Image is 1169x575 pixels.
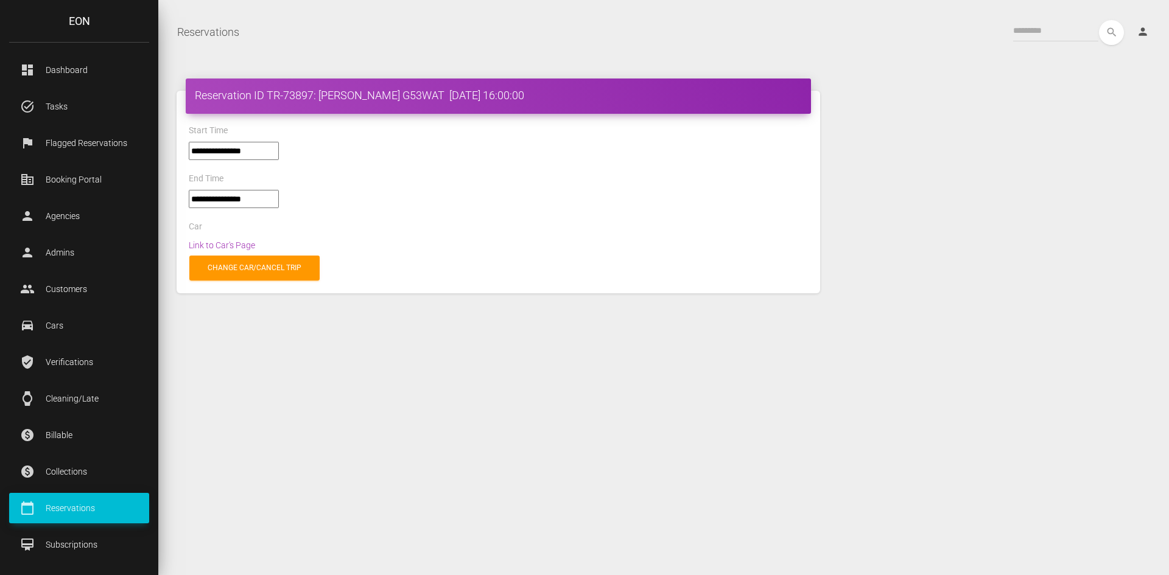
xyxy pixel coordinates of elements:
[189,256,320,281] a: Change car/cancel trip
[9,237,149,268] a: person Admins
[18,61,140,79] p: Dashboard
[18,499,140,517] p: Reservations
[9,456,149,487] a: paid Collections
[189,240,255,250] a: Link to Car's Page
[1137,26,1149,38] i: person
[9,91,149,122] a: task_alt Tasks
[9,55,149,85] a: dashboard Dashboard
[18,207,140,225] p: Agencies
[9,310,149,341] a: drive_eta Cars
[18,389,140,408] p: Cleaning/Late
[9,128,149,158] a: flag Flagged Reservations
[9,164,149,195] a: corporate_fare Booking Portal
[9,383,149,414] a: watch Cleaning/Late
[189,125,228,137] label: Start Time
[18,170,140,189] p: Booking Portal
[18,134,140,152] p: Flagged Reservations
[1128,20,1160,44] a: person
[18,316,140,335] p: Cars
[189,173,223,185] label: End Time
[18,535,140,554] p: Subscriptions
[18,243,140,262] p: Admins
[18,426,140,444] p: Billable
[195,88,802,103] h4: Reservation ID TR-73897: [PERSON_NAME] G53WAT [DATE] 16:00:00
[9,274,149,304] a: people Customers
[9,347,149,377] a: verified_user Verifications
[9,420,149,450] a: paid Billable
[1099,20,1124,45] button: search
[189,221,202,233] label: Car
[18,280,140,298] p: Customers
[18,353,140,371] p: Verifications
[9,201,149,231] a: person Agencies
[9,493,149,523] a: calendar_today Reservations
[18,97,140,116] p: Tasks
[18,462,140,481] p: Collections
[9,529,149,560] a: card_membership Subscriptions
[177,17,239,47] a: Reservations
